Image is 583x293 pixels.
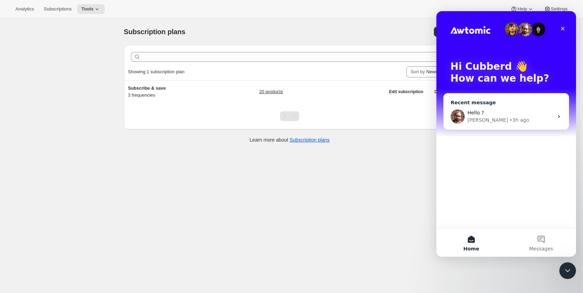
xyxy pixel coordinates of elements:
[434,27,455,37] button: Create
[280,111,299,121] nav: Pagination
[124,28,185,36] span: Subscription plans
[81,6,94,12] span: Tools
[250,136,330,143] p: Learn more about
[389,89,423,95] span: Edit subscription
[44,6,72,12] span: Subscriptions
[128,69,185,74] span: Showing 1 subscription plan
[434,89,447,95] span: Delete
[77,4,105,14] button: Tools
[540,4,572,14] button: Settings
[551,6,568,12] span: Settings
[39,4,76,14] button: Subscriptions
[385,87,427,97] button: Edit subscription
[559,262,576,279] iframe: Intercom live chat
[506,4,538,14] button: Help
[436,11,576,257] iframe: Intercom live chat
[15,6,34,12] span: Analytics
[290,137,330,143] a: Subscription plans
[128,85,166,91] span: Subscribe & save
[259,88,283,95] a: 20 products
[430,87,451,97] button: Delete
[128,85,215,99] div: 3 frequencies
[517,6,527,12] span: Help
[11,4,38,14] button: Analytics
